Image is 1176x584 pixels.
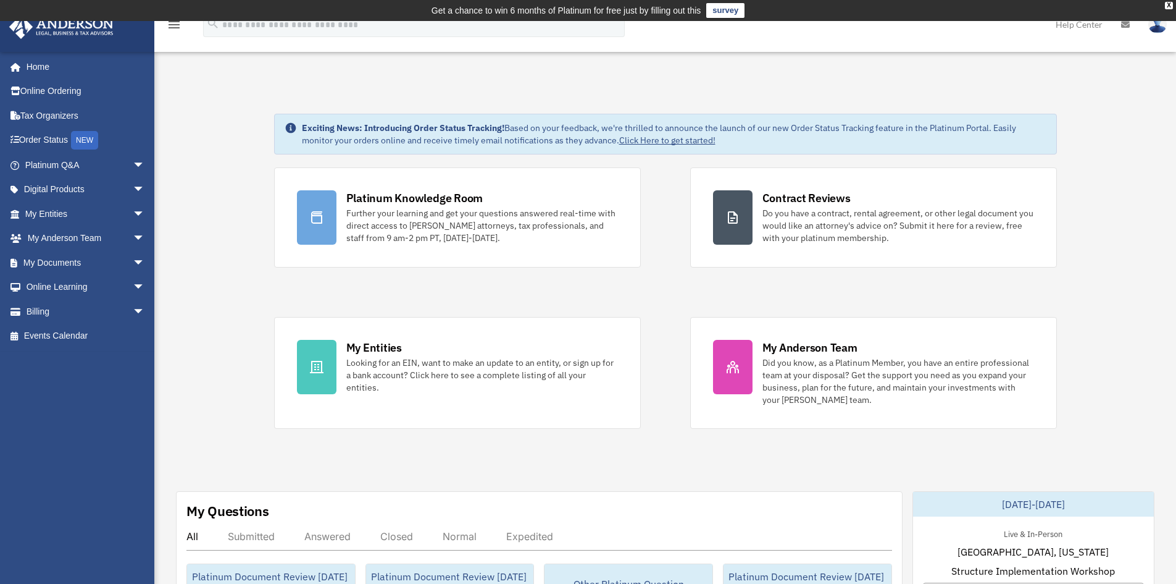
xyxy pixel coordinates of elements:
a: Contract Reviews Do you have a contract, rental agreement, or other legal document you would like... [690,167,1057,268]
div: Further your learning and get your questions answered real-time with direct access to [PERSON_NAM... [346,207,618,244]
a: Platinum Knowledge Room Further your learning and get your questions answered real-time with dire... [274,167,641,268]
div: Do you have a contract, rental agreement, or other legal document you would like an attorney's ad... [762,207,1034,244]
div: Expedited [506,530,553,543]
a: Online Ordering [9,79,164,104]
div: NEW [71,131,98,150]
span: arrow_drop_down [133,177,157,203]
a: Platinum Q&Aarrow_drop_down [9,153,164,177]
a: My Documentsarrow_drop_down [9,250,164,275]
a: survey [706,3,744,18]
a: My Entities Looking for an EIN, want to make an update to an entity, or sign up for a bank accoun... [274,317,641,429]
span: arrow_drop_down [133,226,157,252]
a: My Entitiesarrow_drop_down [9,201,164,226]
div: Did you know, as a Platinum Member, you have an entire professional team at your disposal? Get th... [762,357,1034,406]
a: Home [9,54,157,79]
div: Live & In-Person [994,527,1072,540]
span: arrow_drop_down [133,250,157,276]
span: arrow_drop_down [133,299,157,324]
div: Get a chance to win 6 months of Platinum for free just by filling out this [432,3,701,18]
a: Online Learningarrow_drop_down [9,275,164,300]
div: Answered [304,530,351,543]
strong: Exciting News: Introducing Order Status Tracking! [302,122,504,133]
div: My Questions [186,502,269,520]
div: My Anderson Team [762,340,857,355]
span: Structure Implementation Workshop [951,564,1115,578]
span: arrow_drop_down [133,201,157,227]
a: My Anderson Team Did you know, as a Platinum Member, you have an entire professional team at your... [690,317,1057,429]
div: Closed [380,530,413,543]
a: Click Here to get started! [619,135,715,146]
span: arrow_drop_down [133,275,157,300]
img: Anderson Advisors Platinum Portal [6,15,117,39]
span: [GEOGRAPHIC_DATA], [US_STATE] [957,544,1109,559]
a: Digital Productsarrow_drop_down [9,177,164,202]
div: [DATE]-[DATE] [913,492,1154,517]
div: Based on your feedback, we're thrilled to announce the launch of our new Order Status Tracking fe... [302,122,1046,146]
i: menu [167,17,181,32]
i: search [206,17,220,30]
img: User Pic [1148,15,1167,33]
div: Looking for an EIN, want to make an update to an entity, or sign up for a bank account? Click her... [346,357,618,394]
div: All [186,530,198,543]
div: Submitted [228,530,275,543]
a: Billingarrow_drop_down [9,299,164,324]
a: Tax Organizers [9,103,164,128]
a: My Anderson Teamarrow_drop_down [9,226,164,251]
div: Contract Reviews [762,190,851,206]
a: menu [167,22,181,32]
a: Order StatusNEW [9,128,164,153]
div: My Entities [346,340,402,355]
div: Normal [443,530,477,543]
span: arrow_drop_down [133,153,157,178]
div: Platinum Knowledge Room [346,190,483,206]
a: Events Calendar [9,324,164,349]
div: close [1165,2,1173,9]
